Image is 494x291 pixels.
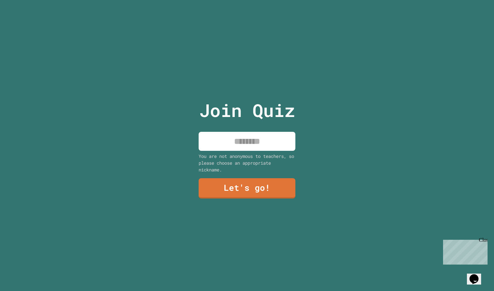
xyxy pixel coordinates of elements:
[440,237,488,265] iframe: chat widget
[199,178,295,199] a: Let's go!
[467,265,488,285] iframe: chat widget
[3,3,44,41] div: Chat with us now!Close
[199,153,295,173] div: You are not anonymous to teachers, so please choose an appropriate nickname.
[199,97,295,124] p: Join Quiz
